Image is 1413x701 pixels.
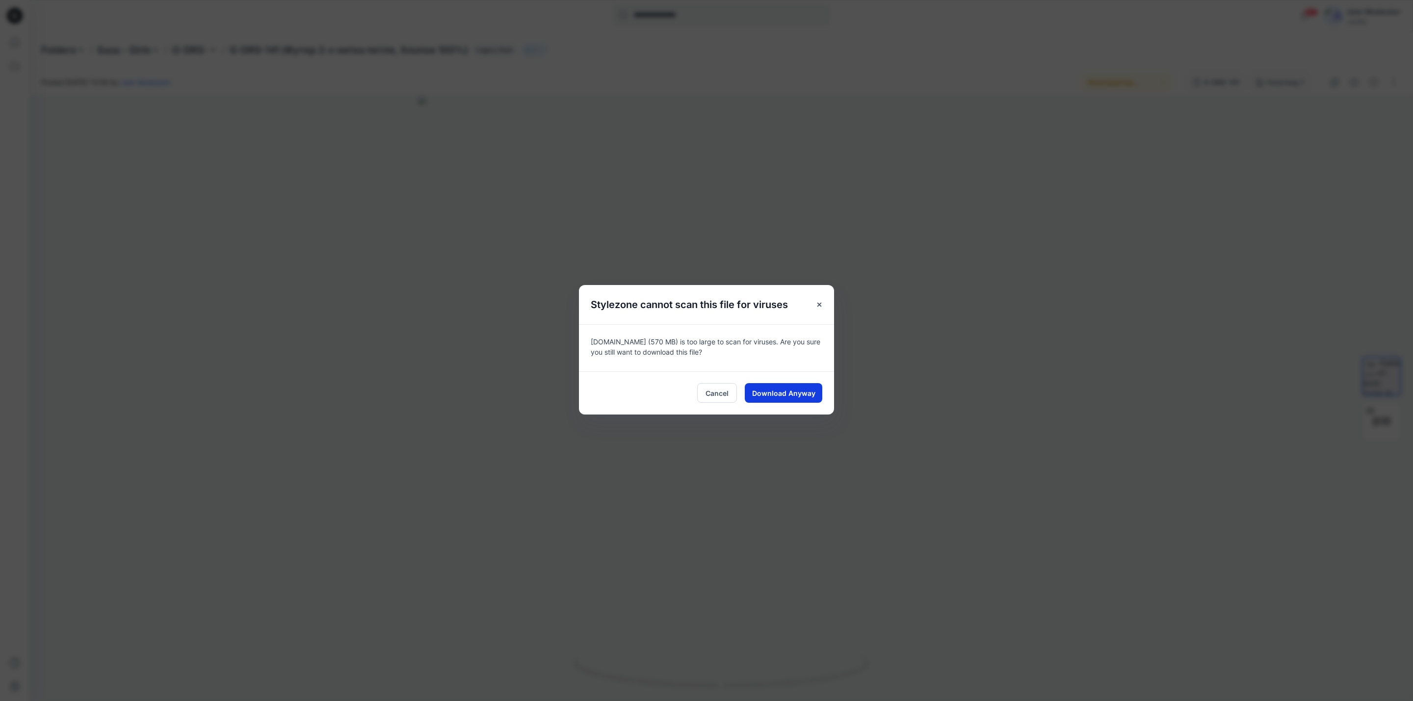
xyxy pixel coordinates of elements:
button: Download Anyway [745,383,822,403]
div: [DOMAIN_NAME] (570 MB) is too large to scan for viruses. Are you sure you still want to download ... [579,324,834,371]
h5: Stylezone cannot scan this file for viruses [579,285,800,324]
span: Download Anyway [752,388,815,398]
button: Close [811,296,828,313]
span: Cancel [706,388,729,398]
button: Cancel [697,383,737,403]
